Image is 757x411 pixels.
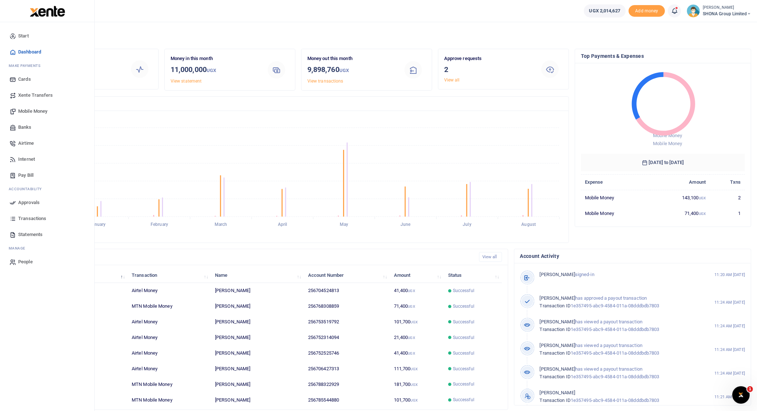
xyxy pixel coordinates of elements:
small: UGX [408,351,415,355]
span: Transaction ID [540,398,571,403]
td: Mobile Money [581,205,650,221]
small: 11:21 AM [DATE] [714,394,745,400]
small: UGX [699,196,706,200]
a: Airtime [6,135,88,151]
a: Dashboard [6,44,88,60]
small: UGX [411,367,418,371]
h4: Hello Janat [28,31,751,39]
span: Dashboard [18,48,41,56]
a: Cards [6,71,88,87]
li: Ac [6,183,88,195]
small: UGX [411,320,418,324]
span: [PERSON_NAME] [540,390,575,395]
span: Successful [453,319,474,325]
td: 2 [710,190,745,205]
span: Banks [18,124,32,131]
td: Mobile Money [581,190,650,205]
span: Successful [453,334,474,341]
p: has viewed a payout transaction 1e357495-abc9-4584-011a-08dddbdb7803 [540,342,694,357]
span: Transaction ID [540,374,571,379]
iframe: Intercom live chat [732,386,750,404]
td: 256752525746 [304,346,390,361]
td: [PERSON_NAME] [211,392,304,407]
h3: 9,898,760 [307,64,395,76]
tspan: May [340,222,348,227]
td: 41,400 [390,283,444,299]
h4: Top Payments & Expenses [581,52,745,60]
th: Expense [581,174,650,190]
small: UGX [339,68,349,73]
h4: Account Activity [520,252,745,260]
p: has viewed a payout transaction 1e357495-abc9-4584-011a-08dddbdb7803 [540,318,694,334]
td: 71,400 [650,205,710,221]
p: Money out this month [307,55,395,63]
th: Transaction: activate to sort column ascending [128,267,211,283]
span: countability [14,186,42,192]
small: UGX [411,383,418,387]
th: Account Number: activate to sort column ascending [304,267,390,283]
span: Successful [453,287,474,294]
td: Airtel Money [128,330,211,346]
span: Successful [453,303,474,310]
span: [PERSON_NAME] [540,343,575,348]
td: 41,400 [390,346,444,361]
td: Airtel Money [128,361,211,377]
th: Status: activate to sort column ascending [444,267,502,283]
span: Start [18,32,29,40]
a: Pay Bill [6,167,88,183]
span: ake Payments [12,63,41,68]
p: Money in this month [171,55,258,63]
th: Name: activate to sort column ascending [211,267,304,283]
tspan: March [215,222,227,227]
td: MTN Mobile Money [128,376,211,392]
a: View statement [171,79,202,84]
td: Airtel Money [128,314,211,330]
span: [PERSON_NAME] [540,366,575,372]
span: 1 [747,386,753,392]
a: Approvals [6,195,88,211]
small: UGX [408,289,415,293]
img: profile-user [687,4,700,17]
span: Add money [629,5,665,17]
tspan: April [278,222,287,227]
a: Mobile Money [6,103,88,119]
p: has viewed a payout transaction 1e357495-abc9-4584-011a-08dddbdb7803 [540,366,694,381]
span: Statements [18,231,43,238]
td: MTN Mobile Money [128,392,211,407]
small: 11:20 AM [DATE] [714,272,745,278]
small: 11:24 AM [DATE] [714,323,745,329]
small: 11:24 AM [DATE] [714,370,745,376]
span: [PERSON_NAME] [540,319,575,324]
small: UGX [408,304,415,308]
tspan: February [151,222,168,227]
span: UGX 2,014,627 [589,7,620,15]
a: Transactions [6,211,88,227]
span: Airtime [18,140,34,147]
small: UGX [408,336,415,340]
a: profile-user [PERSON_NAME] SHONA Group Limited [687,4,751,17]
span: Mobile Money [653,133,682,138]
td: 71,400 [390,299,444,314]
p: Approve requests [444,55,531,63]
td: [PERSON_NAME] [211,299,304,314]
p: 1e357495-abc9-4584-011a-08dddbdb7803 [540,389,694,404]
span: Transactions [18,215,46,222]
td: [PERSON_NAME] [211,376,304,392]
h3: 2 [444,64,531,75]
a: View all [444,77,460,83]
td: MTN Mobile Money [128,299,211,314]
td: 256706427313 [304,361,390,377]
td: 21,400 [390,330,444,346]
td: [PERSON_NAME] [211,361,304,377]
span: Successful [453,396,474,403]
td: 256704524813 [304,283,390,299]
span: Xente Transfers [18,92,53,99]
img: logo-large [30,6,65,17]
a: Add money [629,8,665,13]
td: [PERSON_NAME] [211,330,304,346]
td: 1 [710,205,745,221]
span: Transaction ID [540,350,571,356]
li: M [6,243,88,254]
span: People [18,258,33,266]
small: [PERSON_NAME] [703,5,751,11]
